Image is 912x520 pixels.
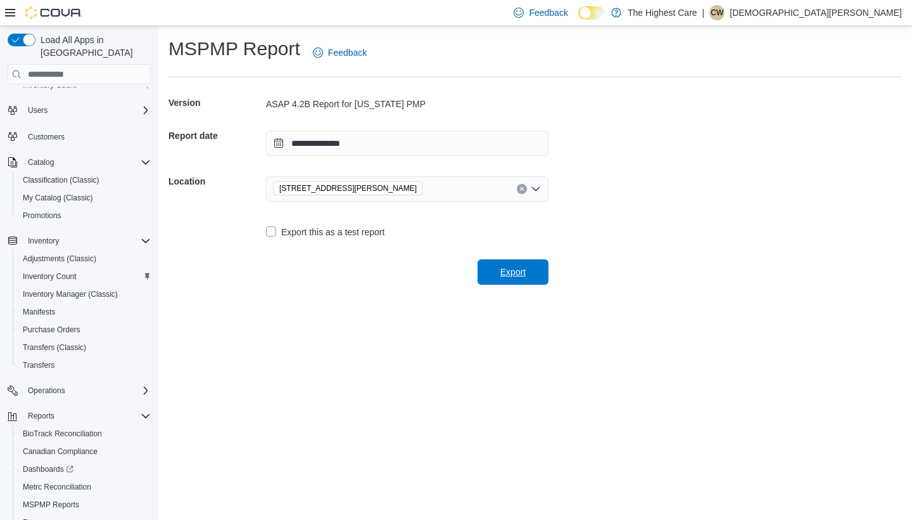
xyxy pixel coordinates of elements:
[23,429,102,439] span: BioTrack Reconciliation
[23,360,54,370] span: Transfers
[28,236,59,246] span: Inventory
[23,464,73,474] span: Dashboards
[3,101,156,119] button: Users
[28,132,65,142] span: Customers
[28,411,54,421] span: Reports
[18,497,151,512] span: MSPMP Reports
[427,181,429,197] input: Accessible screen reader label
[23,193,93,203] span: My Catalog (Classic)
[13,303,156,321] button: Manifests
[709,5,725,20] div: Christian Wroten
[18,304,151,320] span: Manifests
[23,408,60,424] button: Reports
[168,123,263,148] h5: Report date
[18,251,101,266] a: Adjustments (Classic)
[18,340,151,355] span: Transfers (Classic)
[18,358,60,373] a: Transfers
[168,90,263,115] h5: Version
[13,268,156,285] button: Inventory Count
[23,233,64,249] button: Inventory
[18,322,151,337] span: Purchase Orders
[25,6,82,19] img: Cova
[18,287,123,302] a: Inventory Manager (Classic)
[18,322,85,337] a: Purchase Orders
[13,339,156,356] button: Transfers (Classic)
[13,250,156,268] button: Adjustments (Classic)
[13,443,156,460] button: Canadian Compliance
[23,307,55,317] span: Manifests
[13,425,156,443] button: BioTrack Reconciliation
[23,271,77,282] span: Inventory Count
[168,36,300,62] h1: MSPMP Report
[18,269,151,284] span: Inventory Count
[529,6,567,19] span: Feedback
[13,478,156,496] button: Metrc Reconciliation
[531,184,541,194] button: Open list of options
[328,46,367,59] span: Feedback
[23,211,61,221] span: Promotions
[23,383,70,398] button: Operations
[628,5,697,20] p: The Highest Care
[23,482,91,492] span: Metrc Reconciliation
[18,479,151,495] span: Metrc Reconciliation
[18,269,82,284] a: Inventory Count
[266,131,548,156] input: Press the down key to open a popover containing a calendar.
[23,342,86,353] span: Transfers (Classic)
[3,407,156,425] button: Reports
[23,155,59,170] button: Catalog
[23,103,53,118] button: Users
[13,356,156,374] button: Transfers
[23,103,151,118] span: Users
[13,496,156,514] button: MSPMP Reports
[23,233,151,249] span: Inventory
[517,184,527,194] button: Clear input
[18,190,98,205] a: My Catalog (Classic)
[711,5,723,20] span: CW
[18,172,104,188] a: Classification (Classic)
[730,5,902,20] p: [DEMOGRAPHIC_DATA][PERSON_NAME]
[168,169,263,194] h5: Location
[18,462,79,477] a: Dashboards
[279,182,417,195] span: [STREET_ADDRESS][PERSON_NAME]
[23,155,151,170] span: Catalog
[28,157,54,167] span: Catalog
[18,426,151,441] span: BioTrack Reconciliation
[18,287,151,302] span: Inventory Manager (Classic)
[266,98,548,110] div: ASAP 4.2B Report for [US_STATE] PMP
[18,479,96,495] a: Metrc Reconciliation
[274,181,422,195] span: 2 SGT Prentiss Drive
[13,171,156,189] button: Classification (Classic)
[28,105,47,115] span: Users
[578,6,605,20] input: Dark Mode
[18,462,151,477] span: Dashboards
[266,224,384,240] label: Export this as a test report
[18,304,60,320] a: Manifests
[18,208,66,223] a: Promotions
[28,386,65,396] span: Operations
[13,189,156,207] button: My Catalog (Classic)
[500,266,526,278] span: Export
[13,207,156,224] button: Promotions
[18,444,151,459] span: Canadian Compliance
[18,358,151,373] span: Transfers
[23,289,118,299] span: Inventory Manager (Classic)
[18,208,151,223] span: Promotions
[18,444,103,459] a: Canadian Compliance
[18,190,151,205] span: My Catalog (Classic)
[23,446,98,457] span: Canadian Compliance
[23,500,79,510] span: MSPMP Reports
[3,382,156,400] button: Operations
[478,259,548,285] button: Export
[3,127,156,145] button: Customers
[23,408,151,424] span: Reports
[702,5,705,20] p: |
[23,383,151,398] span: Operations
[13,321,156,339] button: Purchase Orders
[3,153,156,171] button: Catalog
[35,34,151,59] span: Load All Apps in [GEOGRAPHIC_DATA]
[3,232,156,250] button: Inventory
[13,460,156,478] a: Dashboards
[18,426,107,441] a: BioTrack Reconciliation
[23,128,151,144] span: Customers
